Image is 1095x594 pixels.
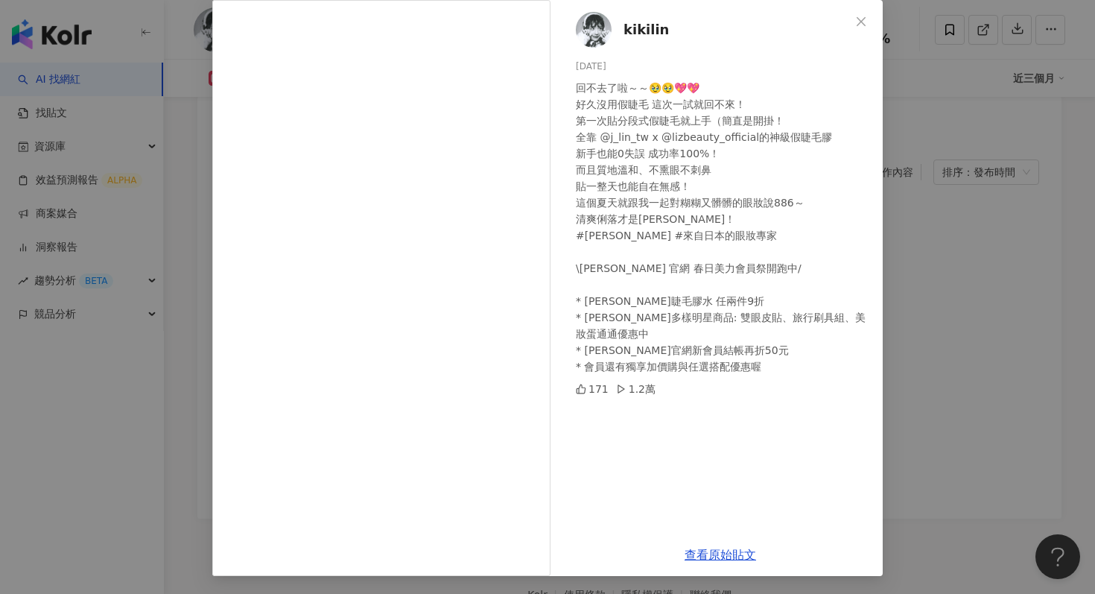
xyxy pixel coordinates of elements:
[576,80,871,375] div: 回不去了啦～～🥹🥹💖💖 好久沒用假睫毛 這次一試就回不來！ 第一次貼分段式假睫毛就上手（簡直是開掛！ 全靠 @j_lin_tw x @lizbeauty_official的神級假睫毛膠 新手也能...
[576,12,612,48] img: KOL Avatar
[855,16,867,28] span: close
[685,548,756,562] a: 查看原始貼文
[623,19,669,40] span: kikilin
[846,7,876,37] button: Close
[576,60,871,74] div: [DATE]
[576,12,850,48] a: KOL Avatarkikilin
[616,381,656,397] div: 1.2萬
[576,381,609,397] div: 171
